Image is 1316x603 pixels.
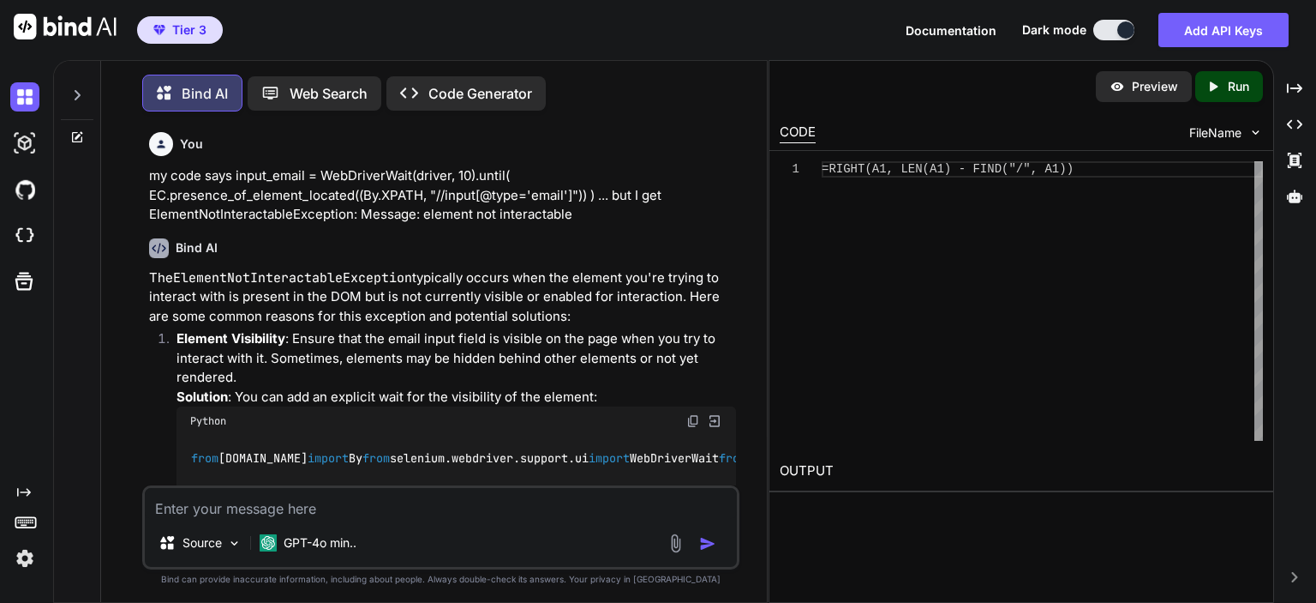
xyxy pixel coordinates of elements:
strong: Solution [176,389,228,405]
img: Pick Models [227,536,242,551]
p: Run [1228,78,1249,95]
h6: You [180,136,203,153]
span: Python [190,414,226,428]
code: ElementNotInteractableException [173,269,412,286]
code: [DOMAIN_NAME] By selenium.webdriver.support.ui WebDriverWait [DOMAIN_NAME] expected_conditions EC... [190,449,1034,537]
img: settings [10,544,39,573]
span: from [191,450,218,466]
p: Bind can provide inaccurate information, including about people. Always double-check its answers.... [142,573,739,586]
img: icon [699,535,716,552]
p: my code says input_email = WebDriverWait(driver, 10).until( EC.presence_of_element_located((By.XP... [149,166,736,225]
img: premium [153,25,165,35]
p: Source [182,534,222,552]
span: Tier 3 [172,21,206,39]
div: CODE [780,123,816,143]
div: 1 [780,161,799,178]
img: cloudideIcon [10,221,39,250]
h2: OUTPUT [769,451,1273,491]
span: from [362,450,390,466]
button: Add API Keys [1158,13,1289,47]
h6: Bind AI [176,239,218,256]
p: Bind AI [182,83,228,104]
img: githubDark [10,175,39,204]
img: Bind AI [14,14,117,39]
span: from [719,450,746,466]
span: FileName [1189,124,1241,142]
p: GPT-4o min.. [284,534,356,552]
img: GPT-4o mini [260,534,277,552]
p: Preview [1132,78,1178,95]
p: The typically occurs when the element you're trying to interact with is present in the DOM but is... [149,268,736,327]
span: Documentation [906,23,996,38]
strong: Element Visibility [176,330,285,347]
img: darkChat [10,82,39,112]
img: preview [1110,79,1125,94]
span: =RIGHT(A1, LEN(A1) - FIND("/", A1)) [822,162,1074,176]
img: copy [686,414,700,428]
span: import [589,450,630,466]
img: darkAi-studio [10,129,39,158]
span: Dark mode [1022,21,1086,39]
span: import [308,450,349,466]
button: Documentation [906,21,996,39]
button: premiumTier 3 [137,16,223,44]
img: attachment [666,534,685,553]
img: Open in Browser [707,413,722,429]
p: : You can add an explicit wait for the visibility of the element: [176,388,736,407]
p: : Ensure that the email input field is visible on the page when you try to interact with it. Some... [176,329,736,388]
img: chevron down [1248,125,1263,140]
p: Web Search [290,83,368,104]
p: Code Generator [428,83,532,104]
